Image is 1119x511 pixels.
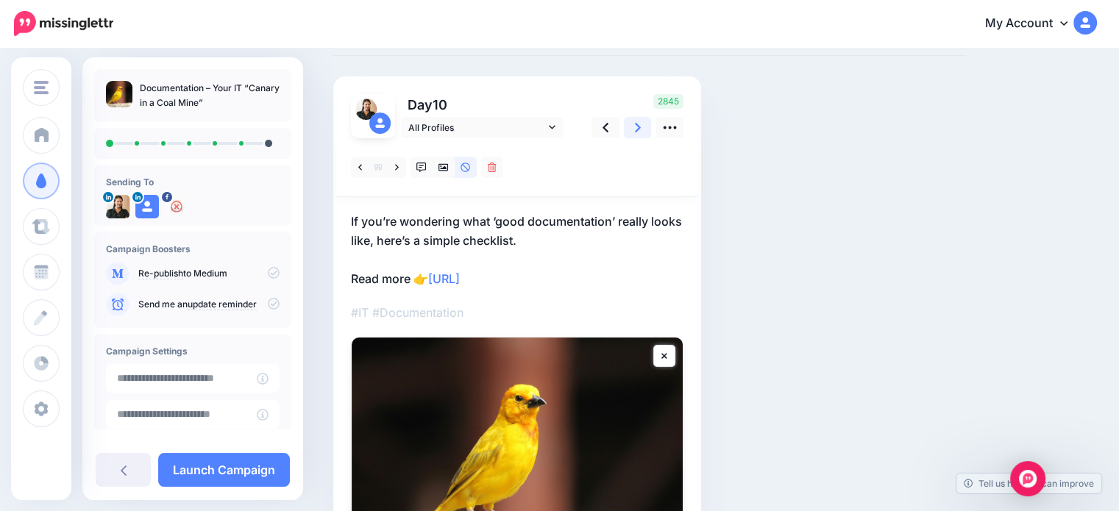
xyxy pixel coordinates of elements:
[138,298,280,311] p: Send me an
[351,303,683,322] p: #IT #Documentation
[106,195,129,218] img: 1711643990416-73181.png
[433,97,447,112] span: 10
[188,299,257,310] a: update reminder
[140,81,280,110] p: Documentation – Your IT “Canary in a Coal Mine”
[408,120,545,135] span: All Profiles
[351,212,683,288] p: If you’re wondering what ‘good documentation’ really looks like, here’s a simple checklist. Read ...
[165,195,188,218] img: 302433672_10159081232133196_4068783852582258592_n-bsa122643.jpg
[428,271,460,286] a: [URL]
[970,6,1097,42] a: My Account
[355,99,377,120] img: 1711643990416-73181.png
[956,474,1101,493] a: Tell us how we can improve
[106,176,280,187] h4: Sending To
[653,94,683,109] span: 2845
[106,346,280,357] h4: Campaign Settings
[401,117,563,138] a: All Profiles
[369,112,391,134] img: user_default_image.png
[14,11,113,36] img: Missinglettr
[106,81,132,107] img: 10c79ad8fcdddacd1fbade617a5a4d84_thumb.jpg
[34,81,49,94] img: menu.png
[106,243,280,254] h4: Campaign Boosters
[138,267,280,280] p: to Medium
[401,94,565,115] p: Day
[1010,461,1045,496] div: Open Intercom Messenger
[138,268,183,279] a: Re-publish
[135,195,159,218] img: user_default_image.png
